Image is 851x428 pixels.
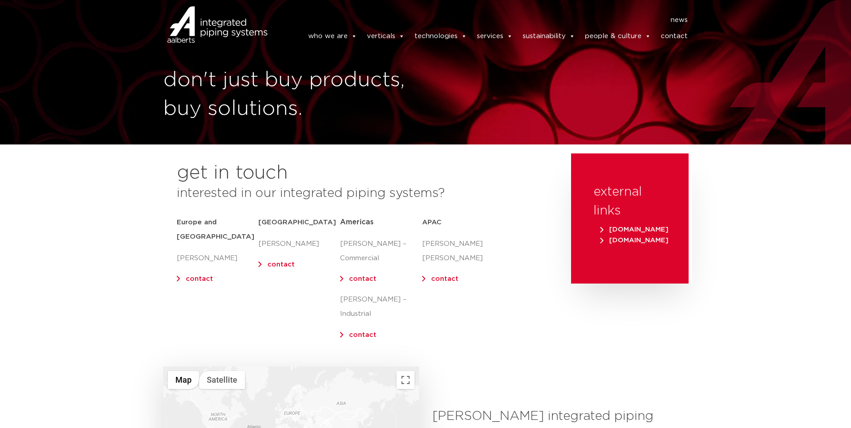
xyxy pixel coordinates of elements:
a: contact [661,27,688,45]
button: Show satellite imagery [199,371,245,389]
a: contact [267,261,295,268]
p: [PERSON_NAME] [PERSON_NAME] [422,237,504,266]
h3: interested in our integrated piping systems? [177,184,549,203]
strong: Europe and [GEOGRAPHIC_DATA] [177,219,254,240]
p: [PERSON_NAME] – Commercial [340,237,422,266]
nav: Menu [281,13,688,27]
h5: [GEOGRAPHIC_DATA] [258,215,340,230]
a: who we are [308,27,357,45]
h2: get in touch [177,162,288,184]
a: people & culture [585,27,651,45]
h3: external links [594,183,666,220]
a: sustainability [523,27,575,45]
a: contact [186,275,213,282]
a: contact [431,275,458,282]
a: services [477,27,513,45]
h5: APAC [422,215,504,230]
p: [PERSON_NAME] [258,237,340,251]
button: Show street map [168,371,199,389]
a: news [671,13,688,27]
a: technologies [415,27,467,45]
button: Toggle fullscreen view [397,371,415,389]
a: contact [349,275,376,282]
p: [PERSON_NAME] [177,251,258,266]
h1: don't just buy products, buy solutions. [163,66,421,123]
span: [DOMAIN_NAME] [600,237,668,244]
span: [DOMAIN_NAME] [600,226,668,233]
a: verticals [367,27,405,45]
span: Americas [340,218,374,226]
p: [PERSON_NAME] – Industrial [340,293,422,321]
a: [DOMAIN_NAME] [598,226,671,233]
a: [DOMAIN_NAME] [598,237,671,244]
a: contact [349,332,376,338]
